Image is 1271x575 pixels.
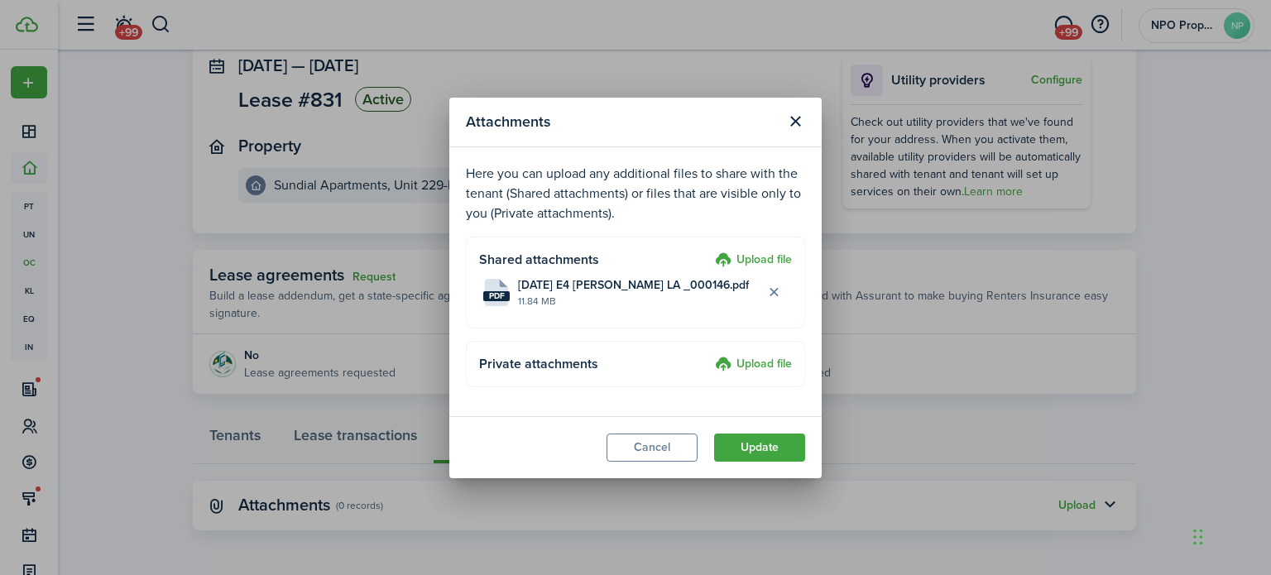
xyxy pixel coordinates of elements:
[483,279,510,306] file-icon: File
[1188,496,1271,575] iframe: Chat Widget
[483,291,510,301] file-extension: pdf
[714,434,805,462] button: Update
[466,106,777,138] modal-title: Attachments
[479,250,709,270] h4: Shared attachments
[781,108,809,136] button: Close modal
[1193,512,1203,562] div: Drag
[518,294,760,309] file-size: 11.84 MB
[760,278,788,306] button: Delete file
[518,276,749,294] span: [DATE] E4 [PERSON_NAME] LA _000146.pdf
[479,354,709,374] h4: Private attachments
[607,434,698,462] button: Cancel
[466,164,805,223] p: Here you can upload any additional files to share with the tenant (Shared attachments) or files t...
